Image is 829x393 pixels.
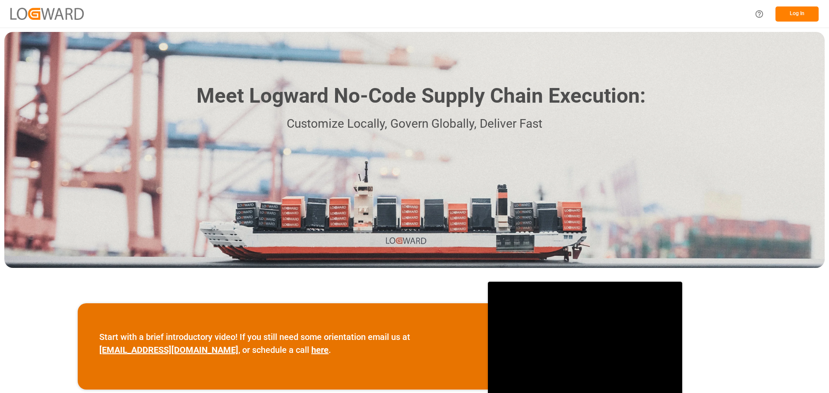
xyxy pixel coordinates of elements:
[99,345,238,355] a: [EMAIL_ADDRESS][DOMAIN_NAME]
[99,330,466,356] p: Start with a brief introductory video! If you still need some orientation email us at , or schedu...
[750,4,769,24] button: Help Center
[184,114,645,134] p: Customize Locally, Govern Globally, Deliver Fast
[10,8,84,19] img: Logward_new_orange.png
[775,6,819,22] button: Log In
[311,345,329,355] a: here
[196,81,645,111] h1: Meet Logward No-Code Supply Chain Execution:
